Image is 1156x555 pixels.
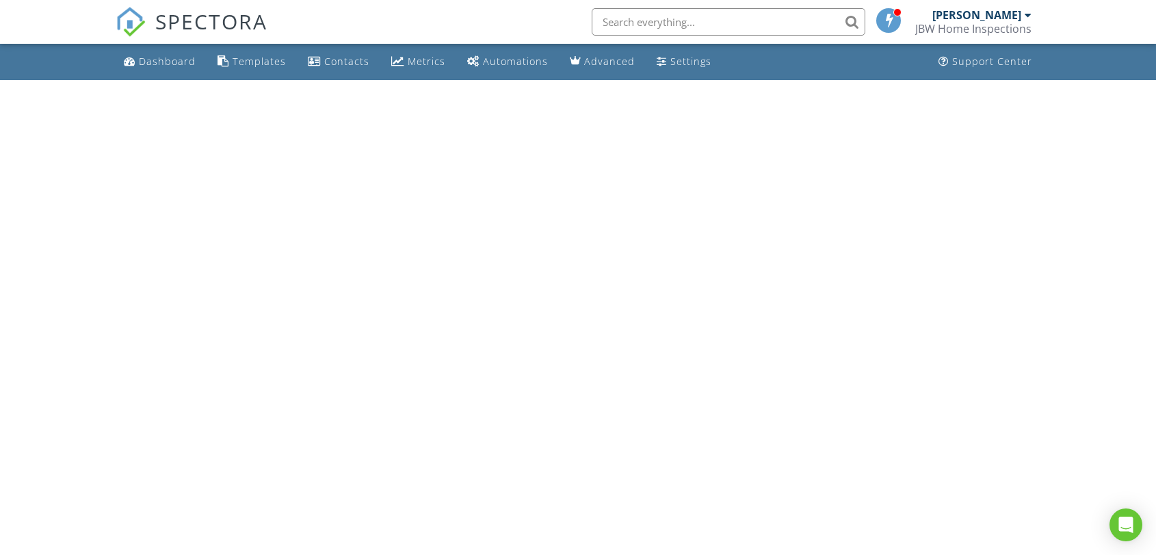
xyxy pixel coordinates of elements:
[302,49,375,75] a: Contacts
[462,49,553,75] a: Automations (Basic)
[155,7,267,36] span: SPECTORA
[651,49,717,75] a: Settings
[233,55,286,68] div: Templates
[116,18,267,47] a: SPECTORA
[408,55,445,68] div: Metrics
[564,49,640,75] a: Advanced
[118,49,201,75] a: Dashboard
[584,55,635,68] div: Advanced
[139,55,196,68] div: Dashboard
[483,55,548,68] div: Automations
[116,7,146,37] img: The Best Home Inspection Software - Spectora
[952,55,1032,68] div: Support Center
[386,49,451,75] a: Metrics
[932,8,1021,22] div: [PERSON_NAME]
[933,49,1038,75] a: Support Center
[1109,508,1142,541] div: Open Intercom Messenger
[670,55,711,68] div: Settings
[915,22,1032,36] div: JBW Home Inspections
[212,49,291,75] a: Templates
[324,55,369,68] div: Contacts
[592,8,865,36] input: Search everything...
